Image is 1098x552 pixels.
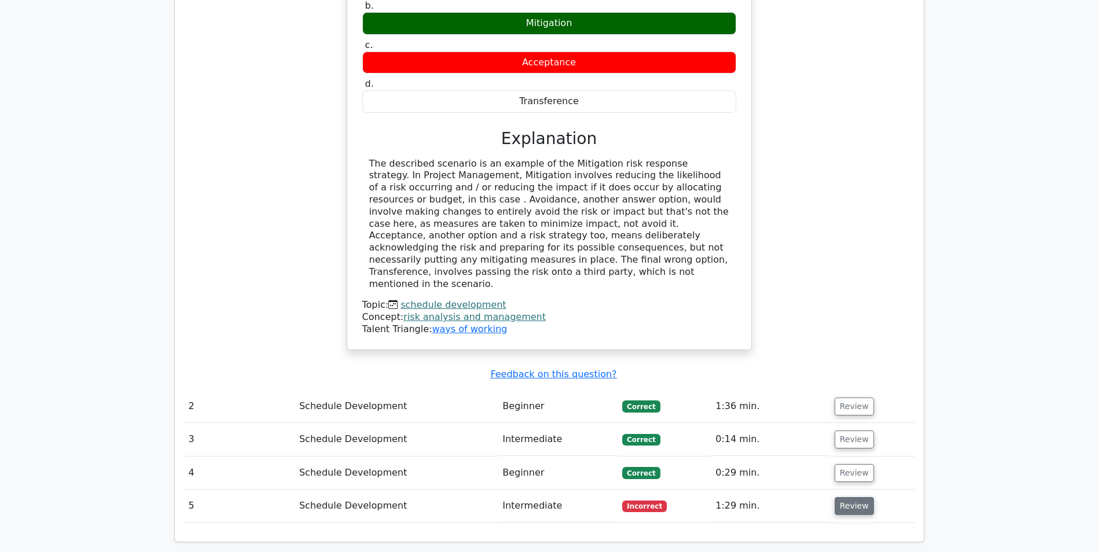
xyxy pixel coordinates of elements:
span: d. [365,78,374,89]
td: 5 [184,490,295,522]
span: Correct [622,467,660,479]
td: 4 [184,457,295,490]
a: schedule development [401,299,506,310]
a: risk analysis and management [403,311,546,322]
td: Schedule Development [295,390,498,423]
h3: Explanation [369,129,729,149]
div: The described scenario is an example of the Mitigation risk response strategy. In Project Managem... [369,158,729,290]
td: Beginner [498,457,618,490]
span: c. [365,39,373,50]
td: Intermediate [498,490,618,522]
td: 1:29 min. [711,490,829,522]
div: Topic: [362,299,736,311]
div: Acceptance [362,51,736,74]
td: 3 [184,423,295,456]
div: Concept: [362,311,736,323]
span: Correct [622,400,660,412]
a: Feedback on this question? [490,369,616,380]
td: Schedule Development [295,457,498,490]
td: 0:14 min. [711,423,829,456]
td: Schedule Development [295,490,498,522]
div: Talent Triangle: [362,299,736,335]
button: Review [835,398,874,415]
td: 2 [184,390,295,423]
td: 1:36 min. [711,390,829,423]
a: ways of working [432,323,507,334]
span: Incorrect [622,501,667,512]
span: Correct [622,434,660,446]
td: Schedule Development [295,423,498,456]
td: Intermediate [498,423,618,456]
td: 0:29 min. [711,457,829,490]
button: Review [835,430,874,448]
td: Beginner [498,390,618,423]
button: Review [835,497,874,515]
div: Mitigation [362,12,736,35]
button: Review [835,464,874,482]
div: Transference [362,90,736,113]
